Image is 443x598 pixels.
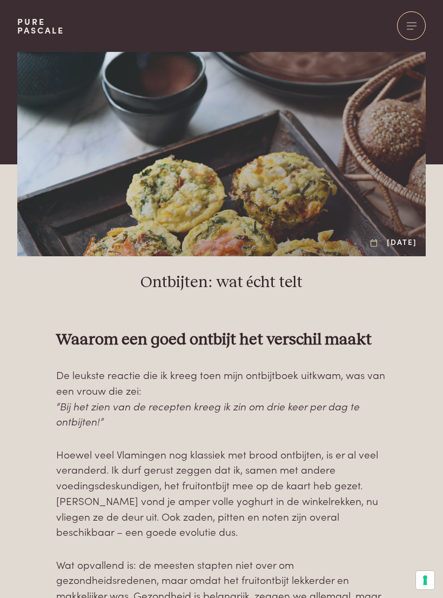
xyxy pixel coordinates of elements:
[416,571,434,589] button: Uw voorkeuren voor toestemming voor trackingtechnologieën
[17,17,64,35] a: PurePascale
[56,398,360,429] i: “Bij het zien van de recepten kreeg ik zin om drie keer per dag te ontbijten!”
[56,332,372,348] b: Waarom een goed ontbijt het verschil maakt
[371,236,418,248] div: [DATE]
[56,367,387,429] p: De leukste reactie die ik kreeg toen mijn ontbijtboek uitkwam, was van een vrouw die zei:
[140,273,302,293] h1: Ontbijten: wat écht telt
[56,447,387,540] p: Hoewel veel Vlamingen nog klassiek met brood ontbijten, is er al veel veranderd. Ik durf gerust z...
